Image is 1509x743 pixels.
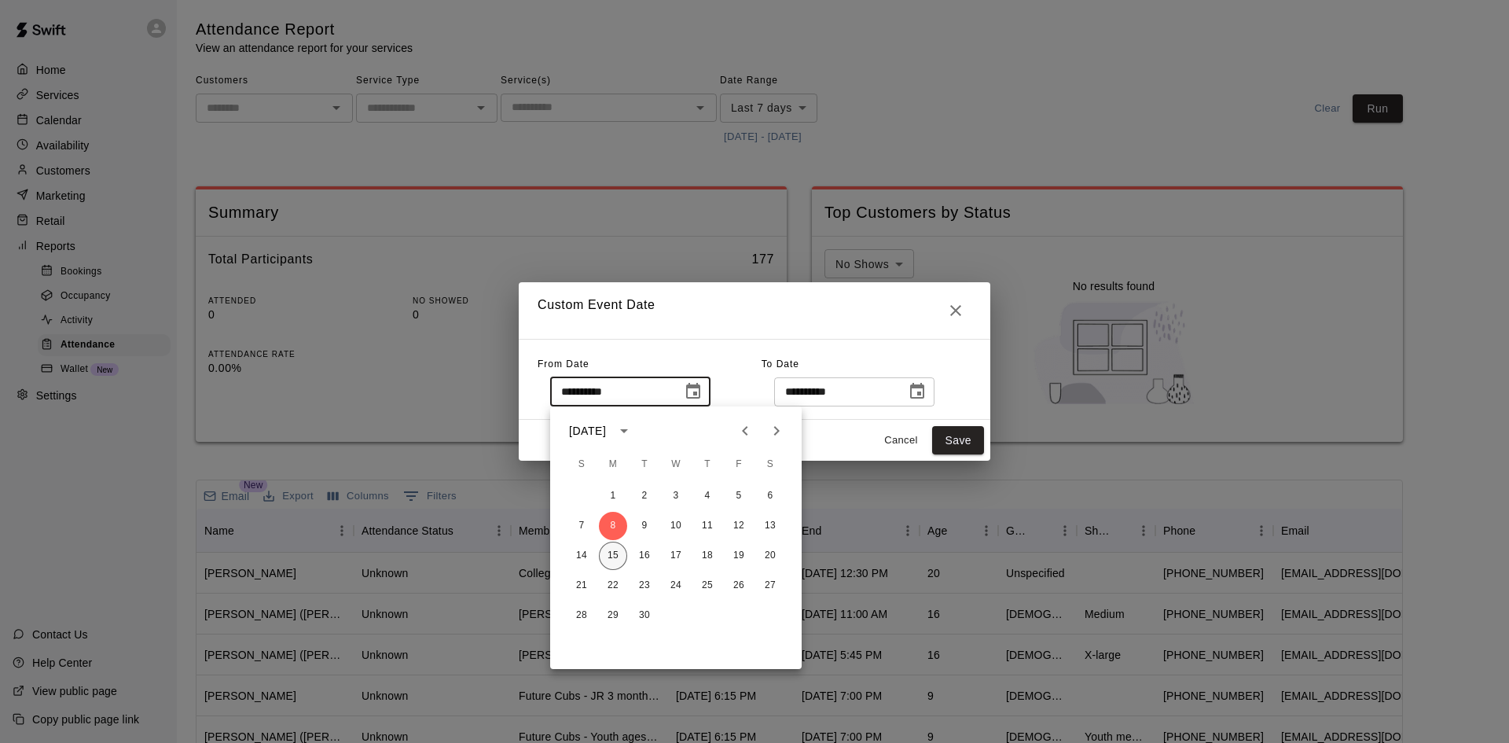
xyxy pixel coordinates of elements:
button: 17 [662,542,690,570]
button: 8 [599,512,627,540]
div: [DATE] [569,423,606,440]
button: 16 [630,542,659,570]
button: 9 [630,512,659,540]
button: 25 [693,572,721,600]
button: 21 [567,572,596,600]
button: 22 [599,572,627,600]
span: Saturday [756,449,784,480]
button: 11 [693,512,721,540]
button: 20 [756,542,784,570]
button: Choose date, selected date is Sep 15, 2025 [901,376,933,407]
button: Choose date, selected date is Sep 8, 2025 [677,376,709,407]
button: 5 [725,482,753,510]
button: 13 [756,512,784,540]
button: 1 [599,482,627,510]
span: To Date [762,359,799,370]
button: calendar view is open, switch to year view [611,417,637,444]
span: Wednesday [662,449,690,480]
button: 23 [630,572,659,600]
button: 6 [756,482,784,510]
button: 24 [662,572,690,600]
button: 18 [693,542,721,570]
button: 28 [567,601,596,630]
button: Cancel [876,429,926,453]
button: Save [932,426,984,455]
button: 7 [567,512,596,540]
span: Friday [725,449,753,480]
button: 26 [725,572,753,600]
button: 19 [725,542,753,570]
button: 14 [567,542,596,570]
button: 2 [630,482,659,510]
button: 15 [599,542,627,570]
button: Previous month [729,415,761,447]
button: 29 [599,601,627,630]
button: 4 [693,482,721,510]
span: Sunday [567,449,596,480]
button: Next month [761,415,792,447]
button: 12 [725,512,753,540]
button: 10 [662,512,690,540]
button: 27 [756,572,784,600]
span: Monday [599,449,627,480]
button: 3 [662,482,690,510]
button: 30 [630,601,659,630]
span: From Date [538,359,589,370]
span: Thursday [693,449,721,480]
h2: Custom Event Date [519,282,990,339]
span: Tuesday [630,449,659,480]
button: Close [940,295,971,326]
